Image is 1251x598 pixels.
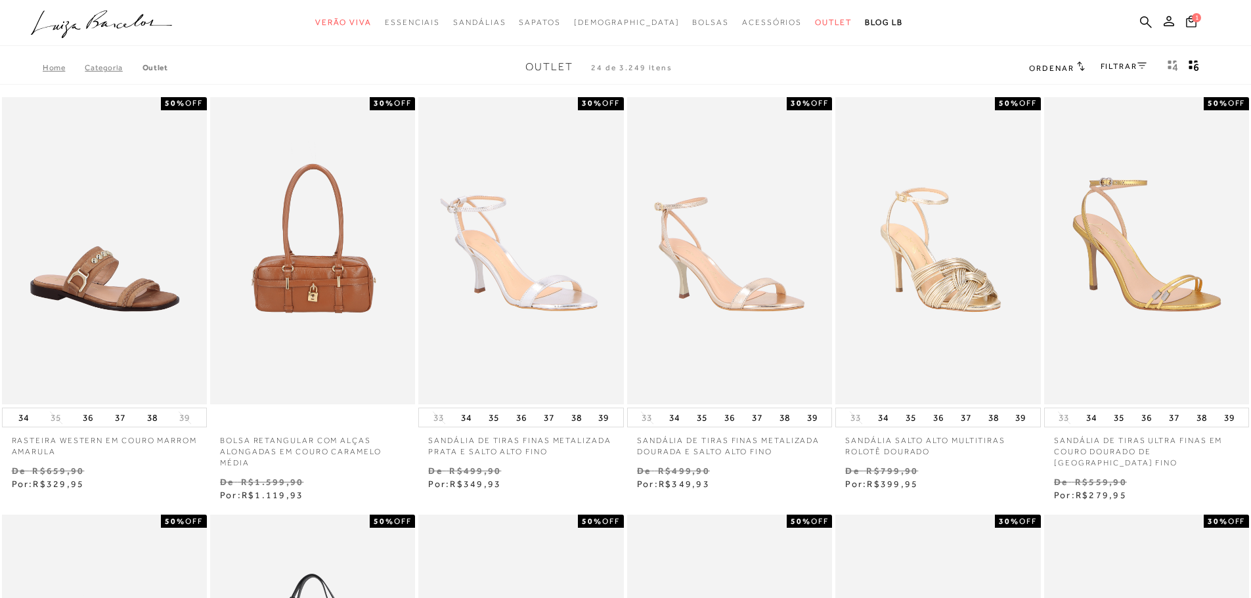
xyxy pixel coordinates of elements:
span: R$399,95 [867,479,918,489]
span: OFF [1019,98,1037,108]
button: 36 [79,408,97,427]
small: De [220,477,234,487]
a: BOLSA RETANGULAR COM ALÇAS ALONGADAS EM COURO CARAMELO MÉDIA BOLSA RETANGULAR COM ALÇAS ALONGADAS... [211,99,414,403]
a: BOLSA RETANGULAR COM ALÇAS ALONGADAS EM COURO CARAMELO MÉDIA [210,427,415,468]
strong: 50% [1208,98,1228,108]
small: R$659,90 [32,465,84,476]
span: [DEMOGRAPHIC_DATA] [574,18,680,27]
button: 33 [638,412,656,424]
span: Por: [637,479,710,489]
span: OFF [811,98,829,108]
button: 38 [984,408,1003,427]
a: BLOG LB [865,11,903,35]
span: R$279,95 [1076,490,1127,500]
span: OFF [394,98,412,108]
img: SANDÁLIA DE TIRAS FINAS METALIZADA DOURADA E SALTO ALTO FINO [628,99,831,403]
button: 1 [1182,14,1200,32]
span: OFF [602,517,620,526]
span: R$329,95 [33,479,84,489]
strong: 50% [582,517,602,526]
a: SANDÁLIA SALTO ALTO MULTITIRAS ROLOTÊ DOURADO SANDÁLIA SALTO ALTO MULTITIRAS ROLOTÊ DOURADO [837,99,1039,403]
button: 39 [594,408,613,427]
strong: 30% [582,98,602,108]
span: OFF [1019,517,1037,526]
small: De [845,465,859,476]
button: 33 [1055,412,1073,424]
strong: 50% [374,517,394,526]
img: BOLSA RETANGULAR COM ALÇAS ALONGADAS EM COURO CARAMELO MÉDIA [211,99,414,403]
small: De [12,465,26,476]
a: SANDÁLIA DE TIRAS FINAS METALIZADA PRATA E SALTO ALTO FINO [418,427,623,458]
a: SANDÁLIA DE TIRAS ULTRA FINAS EM COURO DOURADO DE [GEOGRAPHIC_DATA] FINO [1044,427,1249,468]
button: 35 [902,408,920,427]
button: 39 [1011,408,1030,427]
button: 34 [457,408,475,427]
span: Por: [845,479,918,489]
span: 1 [1192,13,1201,22]
a: noSubCategoriesText [453,11,506,35]
span: R$1.119,93 [242,490,303,500]
button: 33 [846,412,865,424]
img: SANDÁLIA DE TIRAS ULTRA FINAS EM COURO DOURADO DE SALTO ALTO FINO [1045,99,1248,403]
span: OFF [185,98,203,108]
small: R$799,90 [866,465,918,476]
button: 34 [665,408,684,427]
small: R$559,90 [1075,477,1127,487]
span: Por: [1054,490,1127,500]
img: SANDÁLIA DE TIRAS FINAS METALIZADA PRATA E SALTO ALTO FINO [420,99,622,403]
strong: 50% [791,517,811,526]
small: R$1.599,90 [241,477,303,487]
button: 35 [47,412,65,424]
span: OFF [602,98,620,108]
span: Essenciais [385,18,440,27]
a: Outlet [143,63,168,72]
a: Home [43,63,85,72]
span: R$349,93 [659,479,710,489]
strong: 30% [999,517,1019,526]
a: noSubCategoriesText [692,11,729,35]
a: SANDÁLIA SALTO ALTO MULTITIRAS ROLOTÊ DOURADO [835,427,1040,458]
button: 35 [1110,408,1128,427]
span: Por: [428,479,501,489]
button: 37 [540,408,558,427]
span: Bolsas [692,18,729,27]
button: 34 [1082,408,1101,427]
span: OFF [1228,517,1246,526]
span: R$349,93 [450,479,501,489]
a: noSubCategoriesText [315,11,372,35]
a: RASTEIRA WESTERN EM COURO MARROM AMARULA RASTEIRA WESTERN EM COURO MARROM AMARULA [3,99,206,403]
button: 34 [874,408,892,427]
small: R$499,90 [449,465,501,476]
span: Acessórios [742,18,802,27]
button: 39 [1220,408,1239,427]
a: noSubCategoriesText [385,11,440,35]
a: noSubCategoriesText [574,11,680,35]
button: 38 [776,408,794,427]
strong: 30% [1208,517,1228,526]
span: OFF [1228,98,1246,108]
strong: 50% [165,517,185,526]
button: 35 [485,408,503,427]
button: 36 [929,408,948,427]
span: OFF [394,517,412,526]
button: 38 [567,408,586,427]
a: SANDÁLIA DE TIRAS FINAS METALIZADA PRATA E SALTO ALTO FINO SANDÁLIA DE TIRAS FINAS METALIZADA PRA... [420,99,622,403]
span: Outlet [525,61,573,73]
button: 36 [720,408,739,427]
a: RASTEIRA WESTERN EM COURO MARROM AMARULA [2,427,207,458]
a: FILTRAR [1101,62,1147,71]
strong: 50% [165,98,185,108]
a: SANDÁLIA DE TIRAS ULTRA FINAS EM COURO DOURADO DE SALTO ALTO FINO SANDÁLIA DE TIRAS ULTRA FINAS E... [1045,99,1248,403]
button: 39 [803,408,822,427]
img: RASTEIRA WESTERN EM COURO MARROM AMARULA [3,99,206,403]
strong: 30% [374,98,394,108]
strong: 30% [791,98,811,108]
span: Ordenar [1029,64,1074,73]
span: Outlet [815,18,852,27]
span: 24 de 3.249 itens [591,63,672,72]
p: SANDÁLIA DE TIRAS FINAS METALIZADA DOURADA E SALTO ALTO FINO [627,427,832,458]
a: noSubCategoriesText [742,11,802,35]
